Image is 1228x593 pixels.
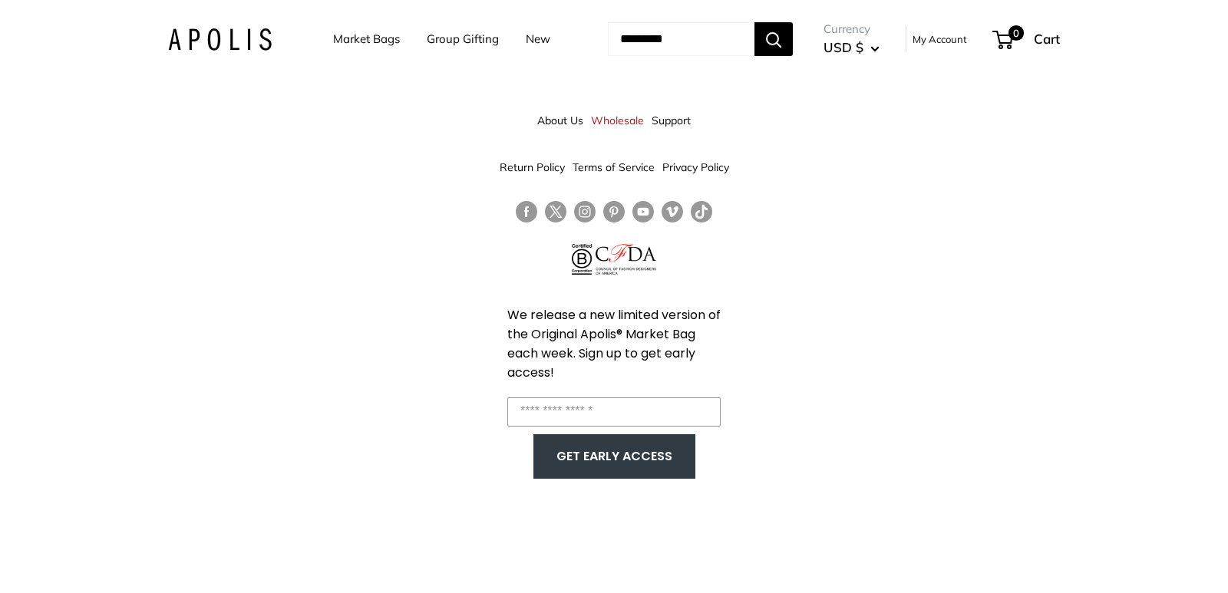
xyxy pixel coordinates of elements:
a: 0 Cart [994,27,1060,51]
img: Council of Fashion Designers of America Member [596,244,656,275]
span: Currency [824,18,880,40]
span: We release a new limited version of the Original Apolis® Market Bag each week. Sign up to get ear... [507,306,721,381]
a: Follow us on Twitter [545,201,566,229]
a: Follow us on Instagram [574,201,596,223]
a: Follow us on Facebook [516,201,537,223]
a: Wholesale [591,107,644,134]
a: My Account [913,30,967,48]
a: About Us [537,107,583,134]
a: Follow us on Vimeo [662,201,683,223]
a: Terms of Service [573,153,655,181]
a: Follow us on Pinterest [603,201,625,223]
a: Market Bags [333,28,400,50]
button: USD $ [824,35,880,60]
button: Search [754,22,793,56]
a: Privacy Policy [662,153,729,181]
a: Follow us on YouTube [632,201,654,223]
button: GET EARLY ACCESS [549,442,680,471]
span: USD $ [824,39,863,55]
span: Cart [1034,31,1060,47]
a: Return Policy [500,153,565,181]
a: Support [652,107,691,134]
input: Enter your email [507,397,721,427]
a: Group Gifting [427,28,499,50]
a: New [526,28,550,50]
img: Apolis [168,28,272,51]
img: Certified B Corporation [572,244,593,275]
input: Search... [608,22,754,56]
a: Follow us on Tumblr [691,201,712,223]
span: 0 [1008,25,1024,41]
